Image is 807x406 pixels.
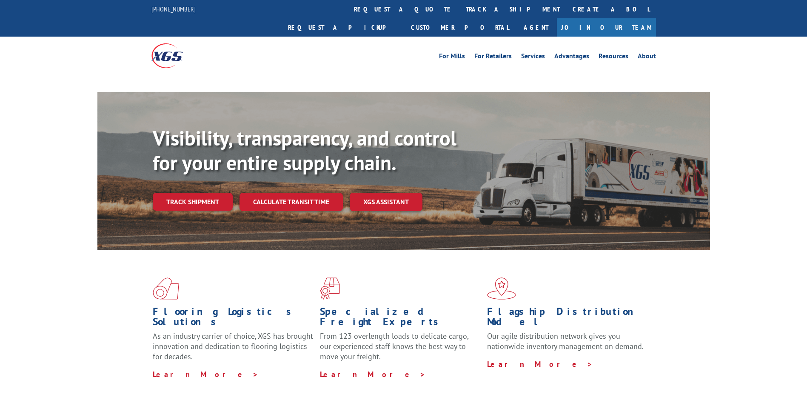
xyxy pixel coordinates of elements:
img: xgs-icon-total-supply-chain-intelligence-red [153,277,179,300]
span: Our agile distribution network gives you nationwide inventory management on demand. [487,331,644,351]
h1: Flooring Logistics Solutions [153,306,314,331]
a: Advantages [554,53,589,62]
a: Customer Portal [405,18,515,37]
a: About [638,53,656,62]
span: As an industry carrier of choice, XGS has brought innovation and dedication to flooring logistics... [153,331,313,361]
img: xgs-icon-flagship-distribution-model-red [487,277,516,300]
a: Learn More > [320,369,426,379]
b: Visibility, transparency, and control for your entire supply chain. [153,125,456,176]
img: xgs-icon-focused-on-flooring-red [320,277,340,300]
a: For Mills [439,53,465,62]
a: Calculate transit time [240,193,343,211]
h1: Flagship Distribution Model [487,306,648,331]
a: Join Our Team [557,18,656,37]
a: For Retailers [474,53,512,62]
a: Learn More > [487,359,593,369]
a: Services [521,53,545,62]
a: Request a pickup [282,18,405,37]
a: Track shipment [153,193,233,211]
h1: Specialized Freight Experts [320,306,481,331]
p: From 123 overlength loads to delicate cargo, our experienced staff knows the best way to move you... [320,331,481,369]
a: Learn More > [153,369,259,379]
a: XGS ASSISTANT [350,193,422,211]
a: [PHONE_NUMBER] [151,5,196,13]
a: Resources [599,53,628,62]
a: Agent [515,18,557,37]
